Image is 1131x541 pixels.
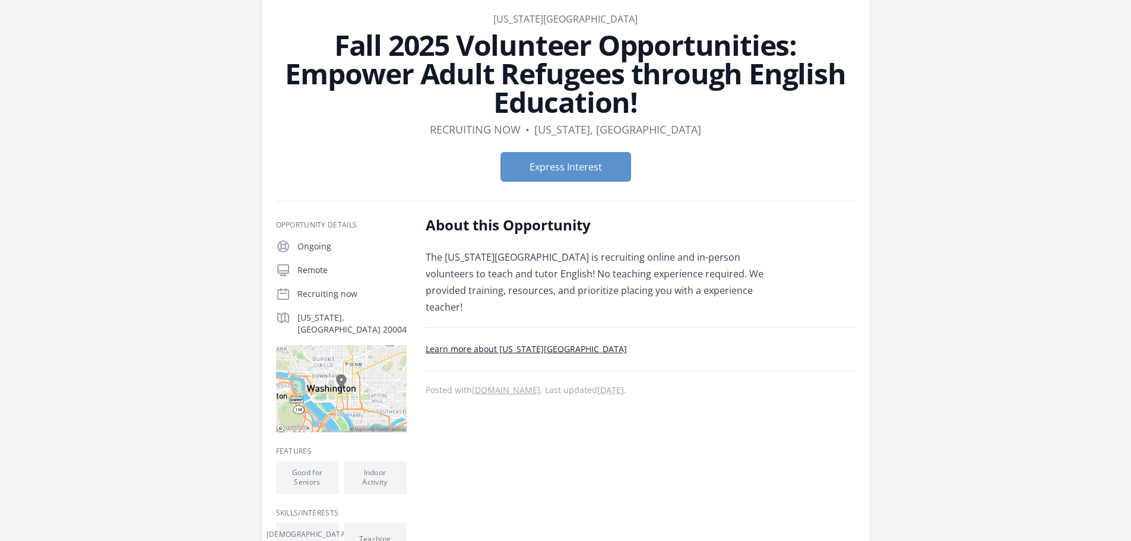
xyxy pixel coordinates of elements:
li: Indoor Activity [344,461,407,494]
img: Map [276,345,407,432]
abbr: Fri, Aug 1, 2025 10:29 PM [597,384,624,396]
h2: About this Opportunity [426,216,773,235]
p: Remote [297,264,407,276]
dd: Recruiting now [430,121,521,138]
div: • [525,121,530,138]
h3: Skills/Interests [276,508,407,518]
h3: Opportunity Details [276,220,407,230]
p: [US_STATE], [GEOGRAPHIC_DATA] 20004 [297,312,407,336]
a: [US_STATE][GEOGRAPHIC_DATA] [493,12,638,26]
h3: Features [276,447,407,456]
p: ​​The [US_STATE][GEOGRAPHIC_DATA] is recruiting online and in-person volunteers to teach and tuto... [426,249,773,315]
li: Good for Seniors [276,461,339,494]
p: Ongoing [297,241,407,252]
p: Posted with . Last updated . [426,385,856,395]
h1: Fall 2025 Volunteer Opportunities: Empower Adult Refugees through English Education! [276,31,856,116]
a: [DOMAIN_NAME] [472,384,540,396]
dd: [US_STATE], [GEOGRAPHIC_DATA] [534,121,701,138]
p: Recruiting now [297,288,407,300]
a: Learn more about [US_STATE][GEOGRAPHIC_DATA] [426,343,627,355]
button: Express Interest [500,152,631,182]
